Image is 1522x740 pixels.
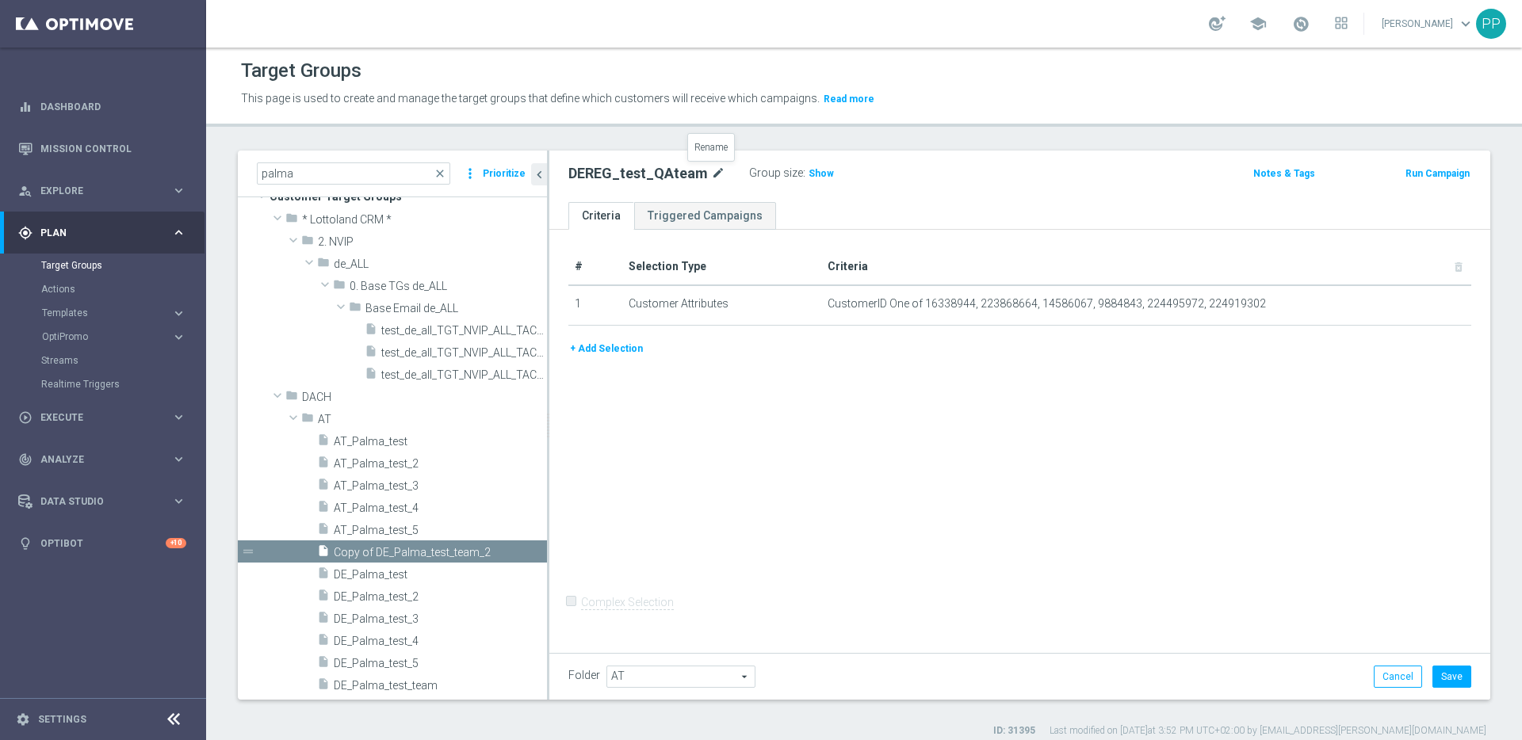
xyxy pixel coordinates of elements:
span: Copy of DE_Palma_test_team_2 [334,546,547,559]
th: Selection Type [622,249,821,285]
button: Run Campaign [1404,165,1471,182]
th: # [568,249,622,285]
span: Templates [42,308,155,318]
span: DE_Palma_test_2 [334,590,547,604]
i: keyboard_arrow_right [171,494,186,509]
i: insert_drive_file [317,522,330,540]
span: 0. Base TGs de_ALL [350,280,547,293]
span: DE_Palma_test_4 [334,635,547,648]
i: track_changes [18,452,33,467]
div: track_changes Analyze keyboard_arrow_right [17,453,187,466]
span: Analyze [40,455,171,464]
span: CustomerID One of 16338944, 223868664, 14586067, 9884843, 224495972, 224919302 [828,297,1266,311]
i: equalizer [18,100,33,114]
i: folder [317,256,330,274]
span: keyboard_arrow_down [1457,15,1474,32]
a: Target Groups [41,259,165,272]
div: Mission Control [18,128,186,170]
span: AT [318,413,547,426]
i: more_vert [462,162,478,185]
span: DE_Palma_test_5 [334,657,547,670]
button: chevron_left [531,163,547,185]
span: Base Email de_ALL [365,302,547,315]
span: AT_Palma_test [334,435,547,448]
button: gps_fixed Plan keyboard_arrow_right [17,227,187,239]
a: Dashboard [40,86,186,128]
label: Folder [568,669,600,682]
span: test_de_all_TGT_NVIP_ALL_TAC_MIX__NEW_10DAYS_test_HV_Palma [381,324,547,338]
label: : [803,166,805,180]
span: Execute [40,413,171,422]
div: Realtime Triggers [41,372,205,396]
a: Criteria [568,202,634,230]
i: insert_drive_file [317,544,330,563]
div: Analyze [18,452,171,467]
button: person_search Explore keyboard_arrow_right [17,185,187,197]
div: Actions [41,277,205,301]
i: insert_drive_file [317,677,330,696]
span: Plan [40,228,171,238]
label: Group size [749,166,803,180]
i: folder [301,411,314,429]
i: keyboard_arrow_right [171,183,186,198]
i: keyboard_arrow_right [171,410,186,425]
i: folder [285,389,298,407]
i: lightbulb [18,536,33,551]
span: close [434,167,446,180]
i: keyboard_arrow_right [171,225,186,240]
div: play_circle_outline Execute keyboard_arrow_right [17,411,187,424]
a: [PERSON_NAME]keyboard_arrow_down [1380,12,1476,36]
button: + Add Selection [568,340,644,357]
i: insert_drive_file [365,345,377,363]
div: Plan [18,226,171,240]
i: insert_drive_file [317,478,330,496]
span: Explore [40,186,171,196]
a: Triggered Campaigns [634,202,776,230]
span: test_de_all_TGT_NVIP_ALL_TAC_MIX__NEW_10DAYS_test_MV_Palma [381,368,547,382]
i: keyboard_arrow_right [171,306,186,321]
button: Data Studio keyboard_arrow_right [17,495,187,508]
i: play_circle_outline [18,410,33,425]
a: Settings [38,715,86,724]
i: insert_drive_file [317,633,330,651]
span: AT_Palma_test_4 [334,502,547,515]
a: Actions [41,283,165,296]
i: insert_drive_file [317,500,330,518]
span: OptiPromo [42,332,155,341]
i: folder [349,300,361,319]
td: 1 [568,285,622,325]
span: DACH [302,391,547,404]
button: OptiPromo keyboard_arrow_right [41,330,187,343]
button: equalizer Dashboard [17,101,187,113]
div: Execute [18,410,171,425]
i: folder [301,234,314,252]
i: keyboard_arrow_right [171,330,186,345]
span: de_ALL [334,257,547,271]
span: AT_Palma_test_3 [334,479,547,493]
label: ID: 31395 [993,724,1035,738]
a: Optibot [40,522,166,564]
a: Streams [41,354,165,367]
i: person_search [18,184,33,198]
i: chevron_left [532,167,547,182]
button: Read more [822,90,876,108]
i: insert_drive_file [317,589,330,607]
h2: DEREG_test_QAteam [568,164,708,183]
div: lightbulb Optibot +10 [17,537,187,550]
div: Templates [42,308,171,318]
button: Notes & Tags [1252,165,1317,182]
span: DE_Palma_test_team [334,679,547,692]
h1: Target Groups [241,59,361,82]
div: Optibot [18,522,186,564]
button: Save [1432,666,1471,688]
i: insert_drive_file [317,655,330,673]
button: Templates keyboard_arrow_right [41,307,187,319]
span: 2. NVIP [318,235,547,249]
i: insert_drive_file [317,456,330,474]
div: PP [1476,9,1506,39]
